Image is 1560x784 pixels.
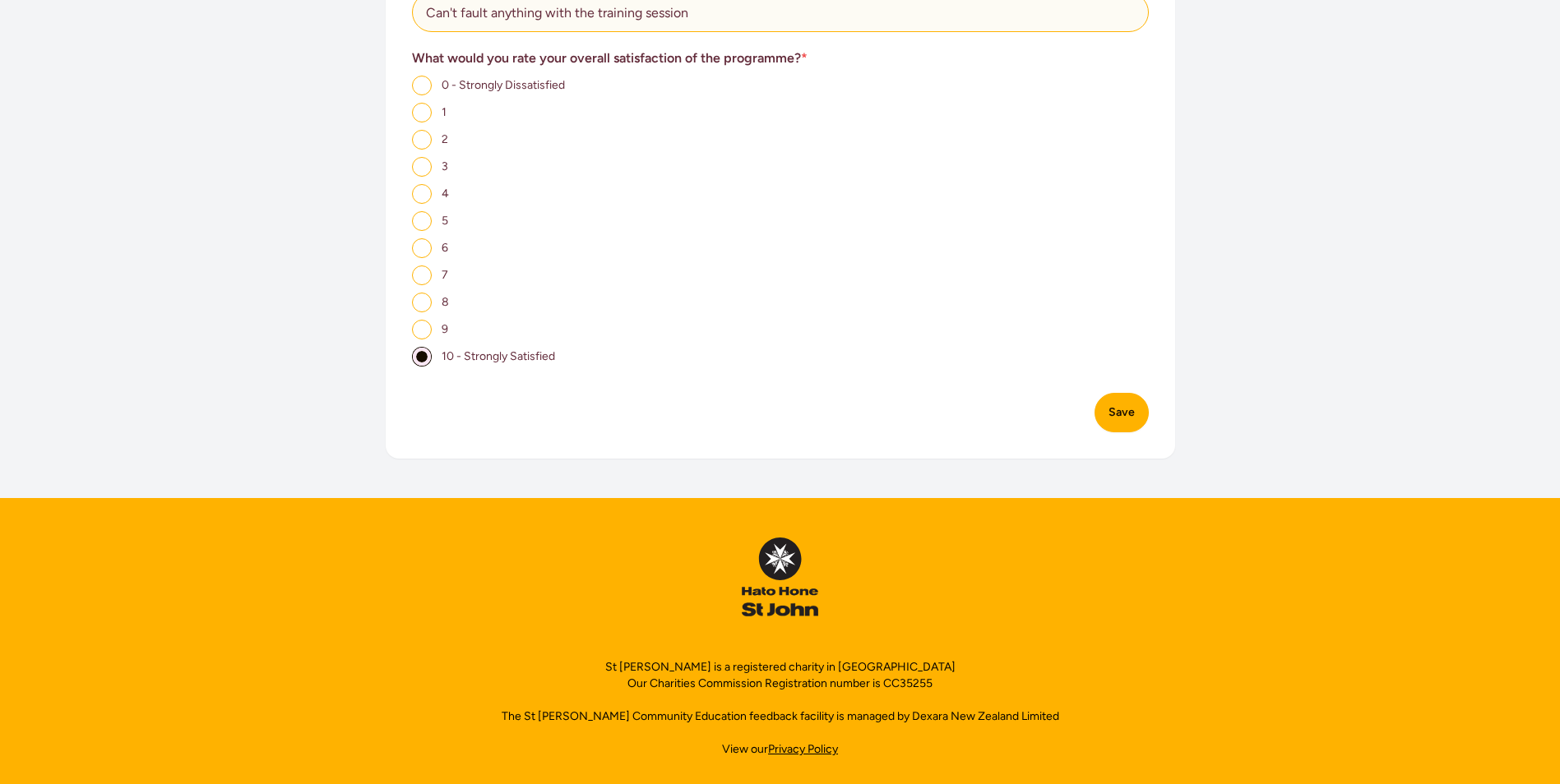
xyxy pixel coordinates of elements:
a: View ourPrivacy Policy [722,741,838,758]
span: 8 [442,295,449,309]
p: St [PERSON_NAME] is a registered charity in [GEOGRAPHIC_DATA] Our Charities Commission Registrati... [605,659,956,692]
span: 10 - Strongly Satisfied [442,349,555,363]
span: 2 [442,132,448,146]
input: 0 - Strongly Dissatisfied [412,76,432,95]
span: 3 [442,159,448,173]
input: 2 [412,130,432,150]
input: 6 [412,238,432,258]
span: 4 [442,187,449,201]
span: 9 [442,322,448,336]
span: 5 [442,214,448,228]
input: 4 [412,184,432,204]
span: 6 [442,241,448,255]
input: 5 [412,211,432,231]
input: 8 [412,293,432,312]
button: Save [1095,393,1149,432]
p: The St [PERSON_NAME] Community Education feedback facility is managed by Dexara New Zealand Limited [502,708,1059,725]
input: 1 [412,103,432,122]
input: 10 - Strongly Satisfied [412,347,432,367]
span: 7 [442,268,448,282]
input: 9 [412,320,432,339]
span: 1 [442,105,447,119]
img: InPulse [742,537,818,616]
input: 3 [412,157,432,177]
span: 0 - Strongly Dissatisfied [442,78,565,92]
span: Privacy Policy [768,742,838,756]
h3: What would you rate your overall satisfaction of the programme? [412,48,1149,68]
input: 7 [412,265,432,285]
